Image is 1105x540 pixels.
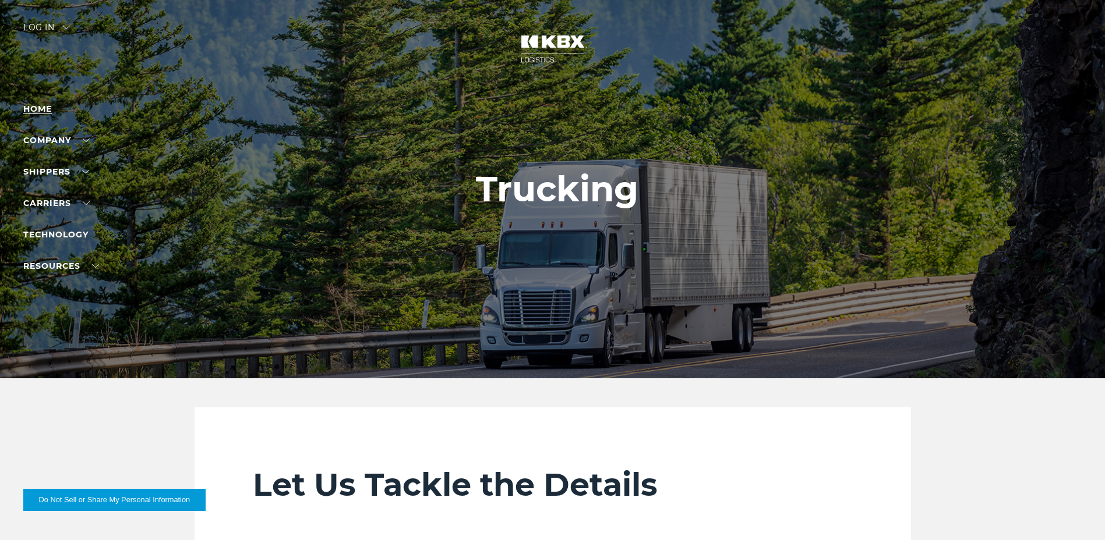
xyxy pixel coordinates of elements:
[476,169,638,209] h1: Trucking
[23,198,90,208] a: Carriers
[23,166,89,177] a: SHIPPERS
[509,23,596,74] img: kbx logo
[23,104,52,114] a: Home
[23,261,99,271] a: RESOURCES
[23,229,89,240] a: Technology
[23,23,70,40] div: Log in
[23,489,206,511] button: Do Not Sell or Share My Personal Information
[23,135,90,145] a: Company
[253,466,853,504] h2: Let Us Tackle the Details
[63,26,70,29] img: arrow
